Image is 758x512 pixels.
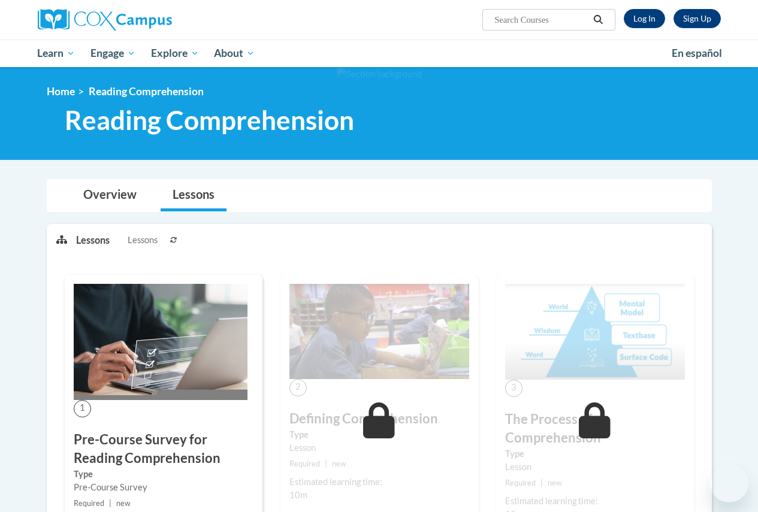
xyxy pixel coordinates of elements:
span: Required [74,499,104,508]
span: Reading Comprehension [89,85,204,98]
img: Section background [337,68,422,81]
img: Course Image [289,284,469,379]
div: Estimated learning time: [505,495,685,508]
span: new [548,478,562,487]
a: Learn [30,40,83,67]
iframe: Button to launch messaging window [710,464,748,502]
div: Estimated learning time: [289,475,469,489]
div: Lesson [505,461,685,474]
a: Lessons [161,180,227,211]
span: En español [672,47,722,59]
span: Required [289,459,320,468]
span: | [325,459,327,468]
p: Lessons [76,234,110,247]
label: Type [505,447,685,461]
span: Engage [90,46,135,60]
a: Overview [71,180,149,211]
a: Engage [83,40,143,67]
span: 1 [74,400,91,417]
h3: Pre-Course Survey for Reading Comprehension [74,431,253,468]
span: Explore [151,46,199,60]
div: Lesson [289,441,469,455]
a: Log In [624,9,665,28]
button: Search [589,13,607,27]
span: 2 [289,379,307,396]
a: About [206,40,262,67]
h3: The Process of Comprehension [505,410,685,447]
img: Course Image [505,284,685,380]
span: Learn [37,46,75,60]
span: | [540,478,543,487]
a: Register [674,9,721,28]
label: Type [289,428,469,441]
span: | [109,499,111,508]
span: 10m [289,490,307,500]
span: Required [505,478,536,487]
a: Home [47,85,75,98]
span: About [214,46,255,60]
img: Course Image [74,284,247,400]
img: Cox Campus [38,9,172,31]
span: Lessons [128,234,158,247]
span: 3 [505,380,523,397]
a: Explore [143,40,207,67]
input: Search Courses [493,13,589,27]
span: Reading Comprehension [65,104,354,136]
span: new [332,459,346,468]
label: Type [74,468,253,481]
div: Pre-Course Survey [74,481,253,494]
a: Cox Campus [38,9,253,31]
div: Main menu [29,40,730,67]
span: new [116,499,131,508]
h3: Defining Comprehension [289,410,469,428]
a: En español [664,41,730,66]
